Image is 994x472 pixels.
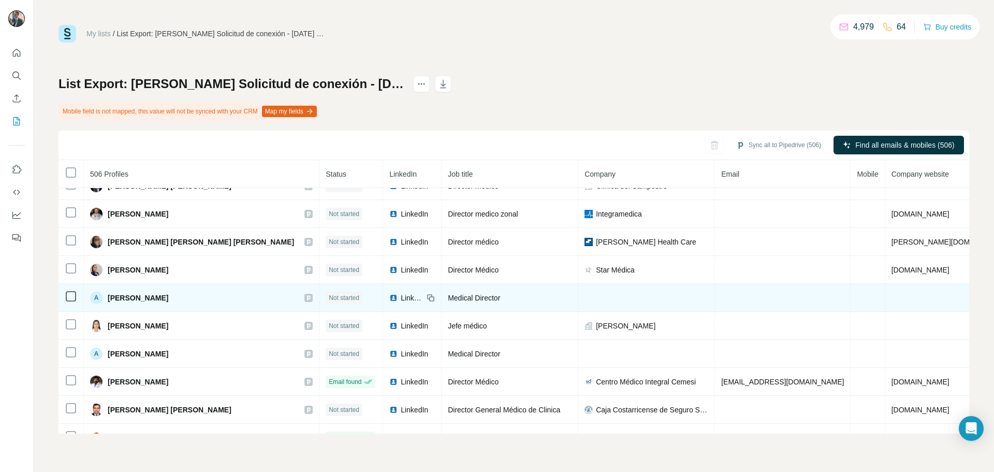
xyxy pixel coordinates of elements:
[90,376,103,388] img: Avatar
[721,170,739,178] span: Email
[448,294,500,302] span: Medical Director
[108,349,168,359] span: [PERSON_NAME]
[329,209,359,219] span: Not started
[389,350,398,358] img: LinkedIn logo
[329,405,359,414] span: Not started
[59,25,76,42] img: Surfe Logo
[326,170,346,178] span: Status
[596,405,708,415] span: Caja Costarricense de Seguro Social CCSS
[389,210,398,218] img: LinkedIn logo
[584,238,593,246] img: company-logo
[596,321,655,331] span: [PERSON_NAME]
[90,236,103,248] img: Avatar
[401,321,428,331] span: LinkedIn
[59,103,319,120] div: Mobile field is not mapped, this value will not be synced with your CRM
[8,44,25,62] button: Quick start
[329,377,361,387] span: Email found
[448,238,499,246] span: Director médico
[596,237,696,247] span: [PERSON_NAME] Health Care
[834,136,964,154] button: Find all emails & mobiles (506)
[855,140,954,150] span: Find all emails & mobiles (506)
[108,405,231,415] span: [PERSON_NAME] [PERSON_NAME]
[113,28,115,39] li: /
[90,348,103,360] div: A
[262,106,317,117] button: Map my fields
[584,434,593,442] img: company-logo
[8,160,25,179] button: Use Surfe on LinkedIn
[108,433,170,443] span: [PERSON_NAME].
[596,209,642,219] span: Integramedica
[108,321,168,331] span: [PERSON_NAME]
[108,293,168,303] span: [PERSON_NAME]
[329,321,359,331] span: Not started
[8,183,25,202] button: Use Surfe API
[853,21,874,33] p: 4,979
[923,20,971,34] button: Buy credits
[90,170,128,178] span: 506 Profiles
[86,30,111,38] a: My lists
[401,377,428,387] span: LinkedIn
[897,21,906,33] p: 64
[721,378,844,386] span: [EMAIL_ADDRESS][DOMAIN_NAME]
[8,66,25,85] button: Search
[401,237,428,247] span: LinkedIn
[389,434,398,442] img: LinkedIn logo
[389,266,398,274] img: LinkedIn logo
[108,377,168,387] span: [PERSON_NAME]
[401,433,428,443] span: LinkedIn
[389,322,398,330] img: LinkedIn logo
[584,170,616,178] span: Company
[90,320,103,332] img: Avatar
[108,209,168,219] span: [PERSON_NAME]
[401,265,428,275] span: LinkedIn
[389,294,398,302] img: LinkedIn logo
[891,210,949,218] span: [DOMAIN_NAME]
[448,266,499,274] span: Director Médico
[448,406,560,414] span: Director General Médico de Clinica
[389,238,398,246] img: LinkedIn logo
[596,433,649,443] span: Isapre Consalud
[891,170,949,178] span: Company website
[329,433,361,442] span: Email found
[413,76,430,92] button: actions
[90,208,103,220] img: Avatar
[729,137,828,153] button: Sync all to Pipedrive (506)
[448,434,499,442] span: Director Médico
[108,265,168,275] span: [PERSON_NAME]
[389,378,398,386] img: LinkedIn logo
[329,237,359,247] span: Not started
[8,112,25,131] button: My lists
[596,377,696,387] span: Centro Médico Integral Cemesi
[329,265,359,275] span: Not started
[108,237,294,247] span: [PERSON_NAME] [PERSON_NAME] [PERSON_NAME]
[448,378,499,386] span: Director Médico
[584,266,593,274] img: company-logo
[448,182,499,190] span: Director médico
[401,405,428,415] span: LinkedIn
[448,210,518,218] span: Director medico zonal
[90,432,103,444] img: Avatar
[401,349,428,359] span: LinkedIn
[891,434,949,442] span: [DOMAIN_NAME]
[721,434,844,442] span: [EMAIL_ADDRESS][DOMAIN_NAME]
[584,378,593,386] img: company-logo
[90,292,103,304] div: A
[8,206,25,224] button: Dashboard
[401,293,423,303] span: LinkedIn
[8,228,25,247] button: Feedback
[389,170,417,178] span: LinkedIn
[857,170,878,178] span: Mobile
[90,404,103,416] img: Avatar
[584,210,593,218] img: company-logo
[117,28,324,39] div: List Export: [PERSON_NAME] Solicitud de conexión - [DATE] 17:20
[401,209,428,219] span: LinkedIn
[584,406,593,414] img: company-logo
[448,322,487,330] span: Jefe médico
[959,416,984,441] div: Open Intercom Messenger
[90,264,103,276] img: Avatar
[329,293,359,303] span: Not started
[59,76,404,92] h1: List Export: [PERSON_NAME] Solicitud de conexión - [DATE] 17:20
[596,265,635,275] span: Star Médica
[8,89,25,108] button: Enrich CSV
[891,266,949,274] span: [DOMAIN_NAME]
